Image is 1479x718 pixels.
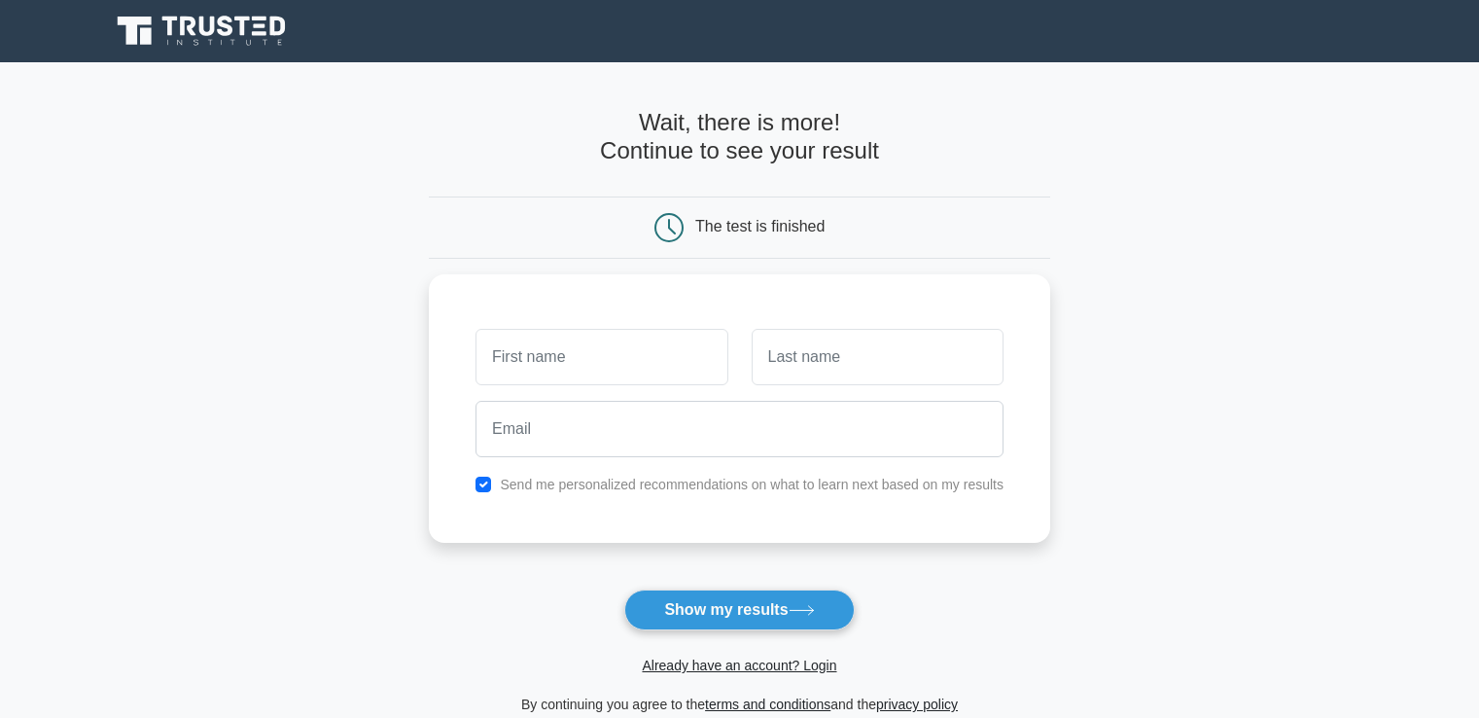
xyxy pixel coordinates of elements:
input: Email [475,401,1004,457]
label: Send me personalized recommendations on what to learn next based on my results [500,477,1004,492]
input: First name [475,329,727,385]
h4: Wait, there is more! Continue to see your result [429,109,1050,165]
a: privacy policy [876,697,958,712]
div: By continuing you agree to the and the [417,693,1062,716]
a: Already have an account? Login [642,658,836,673]
button: Show my results [624,590,854,630]
input: Last name [752,329,1004,385]
div: The test is finished [695,218,825,234]
a: terms and conditions [705,697,830,712]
